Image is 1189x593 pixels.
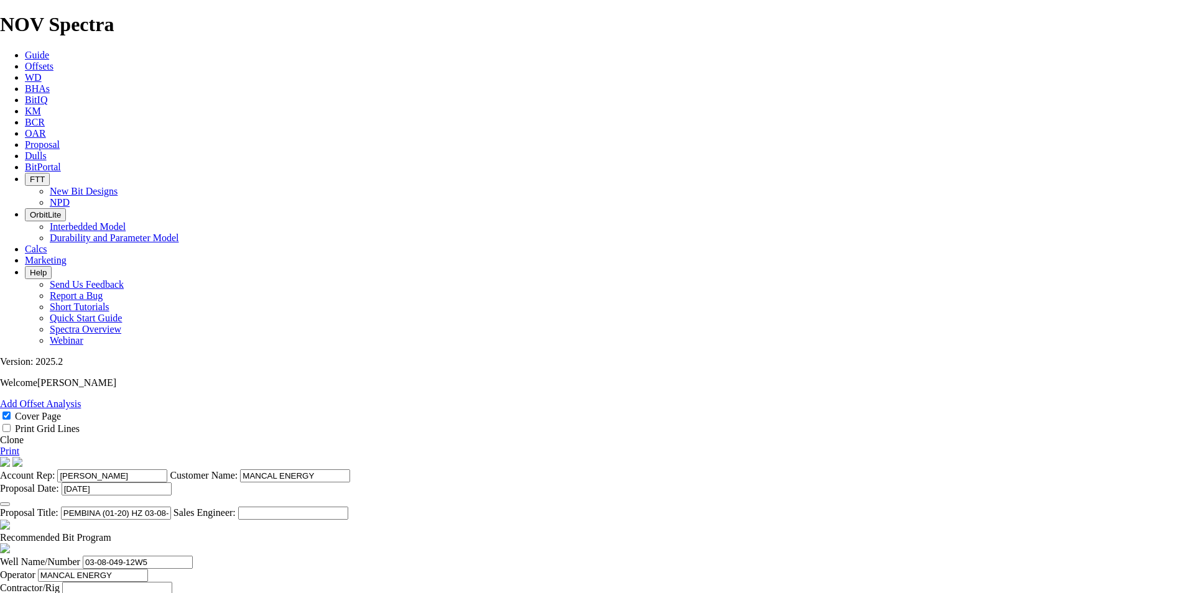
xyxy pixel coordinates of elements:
a: WD [25,72,42,83]
span: Help [30,268,47,277]
a: KM [25,106,41,116]
span: FTT [30,175,45,184]
a: BHAs [25,83,50,94]
a: Marketing [25,255,67,265]
a: Quick Start Guide [50,313,122,323]
a: Report a Bug [50,290,103,301]
a: BitPortal [25,162,61,172]
a: Spectra Overview [50,324,121,334]
img: cover-graphic.e5199e77.png [12,457,22,467]
span: [PERSON_NAME] [37,377,116,388]
a: BitIQ [25,94,47,105]
button: Help [25,266,52,279]
button: OrbitLite [25,208,66,221]
a: Send Us Feedback [50,279,124,290]
a: Dulls [25,150,47,161]
a: Guide [25,50,49,60]
a: Short Tutorials [50,301,109,312]
span: OrbitLite [30,210,61,219]
a: OAR [25,128,46,139]
label: Sales Engineer: [173,507,236,518]
a: BCR [25,117,45,127]
a: New Bit Designs [50,186,118,196]
label: Cover Page [15,411,61,421]
a: NPD [50,197,70,208]
label: Customer Name: [170,470,238,480]
label: Print Grid Lines [15,423,80,434]
button: FTT [25,173,50,186]
a: Interbedded Model [50,221,126,232]
a: Calcs [25,244,47,254]
a: Proposal [25,139,60,150]
a: Webinar [50,335,83,346]
a: Durability and Parameter Model [50,232,179,243]
a: Offsets [25,61,53,71]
